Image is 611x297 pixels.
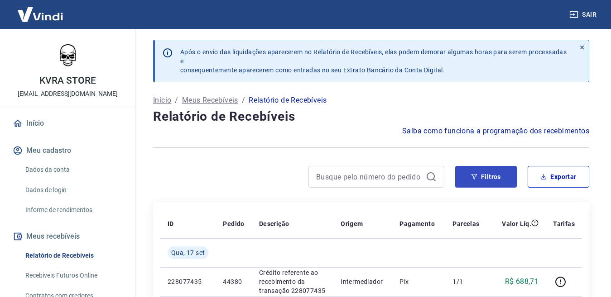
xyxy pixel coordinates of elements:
p: KVRA STORE [39,76,96,85]
p: Descrição [259,219,289,228]
p: 44380 [223,277,244,286]
img: Vindi [11,0,70,28]
p: Pagamento [399,219,435,228]
button: Exportar [528,166,589,188]
p: R$ 688,71 [505,276,539,287]
span: Qua, 17 set [171,248,205,257]
p: Relatório de Recebíveis [249,95,327,106]
a: Início [153,95,171,106]
button: Filtros [455,166,517,188]
p: Pedido [223,219,244,228]
a: Dados da conta [22,160,125,179]
p: 1/1 [452,277,479,286]
p: Pix [399,277,438,286]
a: Recebíveis Futuros Online [22,266,125,285]
p: ID [168,219,174,228]
h4: Relatório de Recebíveis [153,108,589,126]
p: Tarifas [553,219,575,228]
p: Origem [341,219,363,228]
p: Intermediador [341,277,385,286]
button: Meus recebíveis [11,226,125,246]
p: / [175,95,178,106]
a: Dados de login [22,181,125,199]
input: Busque pelo número do pedido [316,170,422,184]
button: Sair [568,6,600,23]
a: Início [11,113,125,133]
p: / [242,95,245,106]
p: [EMAIL_ADDRESS][DOMAIN_NAME] [18,89,118,99]
img: fe777f08-c6fa-44d2-bb1f-e2f5fe09f808.jpeg [50,36,86,72]
button: Meu cadastro [11,141,125,160]
p: Após o envio das liquidações aparecerem no Relatório de Recebíveis, elas podem demorar algumas ho... [180,47,568,75]
p: Valor Líq. [502,219,531,228]
p: Crédito referente ao recebimento da transação 228077435 [259,268,326,295]
p: Parcelas [452,219,479,228]
a: Saiba como funciona a programação dos recebimentos [402,126,589,137]
a: Relatório de Recebíveis [22,246,125,265]
a: Informe de rendimentos [22,201,125,219]
a: Meus Recebíveis [182,95,238,106]
p: 228077435 [168,277,208,286]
